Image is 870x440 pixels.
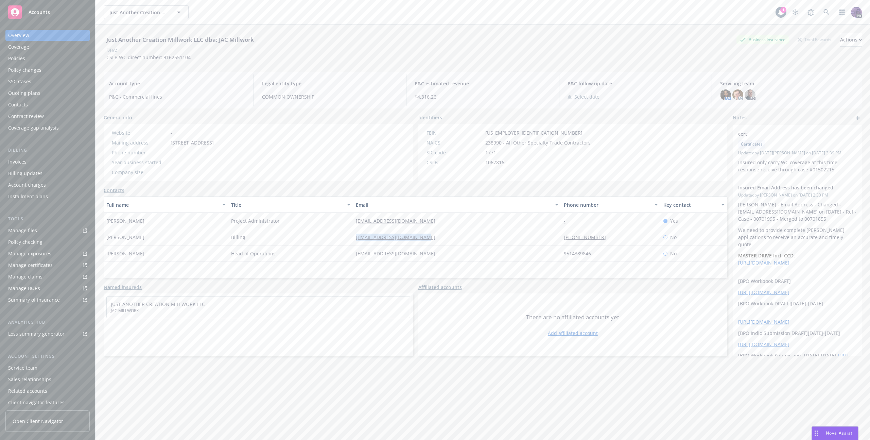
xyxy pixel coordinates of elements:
a: Affiliated accounts [418,284,462,291]
span: Nova Assist [826,430,853,436]
div: Contacts [8,99,28,110]
div: Just Another Creation Millwork LLC dba: JAC Millwork [104,35,257,44]
span: Accounts [29,10,50,15]
a: Coverage [5,41,90,52]
div: Coverage gap analysis [8,122,59,133]
span: Certificates [741,141,763,147]
div: Client navigator features [8,397,65,408]
a: Accounts [5,3,90,22]
div: Company size [112,169,168,176]
span: [STREET_ADDRESS] [171,139,214,146]
a: Summary of insurance [5,294,90,305]
a: Report a Bug [804,5,818,19]
span: $4,316.26 [415,93,551,100]
a: Service team [5,362,90,373]
a: Switch app [835,5,849,19]
div: FEIN [427,129,483,136]
a: Contract review [5,111,90,122]
button: Nova Assist [812,426,858,440]
div: Related accounts [8,386,47,396]
a: Contacts [5,99,90,110]
a: Policy changes [5,65,90,75]
div: Loss summary generator [8,328,65,339]
img: photo [745,89,755,100]
a: add [854,114,862,122]
a: Manage BORs [5,283,90,294]
span: Head of Operations [231,250,276,257]
p: [BPO Indio Submission DRAFT][DATE]-[DATE] [738,329,856,337]
span: Insured Email Address has been changed [738,184,839,191]
div: Year business started [112,159,168,166]
div: Manage files [8,225,37,236]
span: Servicing team [720,80,856,87]
a: [URL][DOMAIN_NAME] [738,319,789,325]
span: CSLB WC direct number: 9162551104 [106,54,191,61]
span: P&C follow up date [568,80,704,87]
a: Loss summary generator [5,328,90,339]
div: CSLB [427,159,483,166]
a: Policies [5,53,90,64]
span: P&C - Commercial lines [109,93,245,100]
a: [PHONE_NUMBER] [564,234,611,240]
a: Account charges [5,180,90,190]
span: - [171,159,172,166]
span: [PERSON_NAME] [106,250,144,257]
a: JUST ANOTHER CREATION MILLWORK LLC [111,301,205,307]
a: Quoting plans [5,88,90,99]
a: Invoices [5,156,90,167]
a: [URL][DOMAIN_NAME] [738,259,789,266]
div: Service team [8,362,37,373]
div: 1 [780,7,786,13]
a: [EMAIL_ADDRESS][DOMAIN_NAME] [356,250,441,257]
span: Insured only carry WC coverage at this time response receive through case #01502215 [738,159,839,173]
div: Manage claims [8,271,42,282]
a: Billing updates [5,168,90,179]
span: Notes [733,114,747,122]
div: Billing [5,147,90,154]
span: - [171,149,172,156]
div: SSC Cases [8,76,31,87]
a: [URL][DOMAIN_NAME] [738,289,789,295]
button: Title [228,197,353,213]
div: Summary of insurance [8,294,60,305]
div: Mailing address [112,139,168,146]
div: Billing updates [8,168,42,179]
span: Account type [109,80,245,87]
div: Tools [5,216,90,222]
a: Manage exposures [5,248,90,259]
a: Manage claims [5,271,90,282]
div: certCertificatesUpdatedby [DATE][PERSON_NAME] on [DATE] 3:39 PMInsured only carry WC coverage at ... [733,125,862,179]
a: Contacts [104,187,124,194]
a: [EMAIL_ADDRESS][DOMAIN_NAME] [356,218,441,224]
p: [BPO Workbook Submission] [DATE]-[DATE] [738,352,856,366]
a: Manage certificates [5,260,90,271]
span: 1771 [485,149,496,156]
img: photo [720,89,731,100]
a: Client navigator features [5,397,90,408]
div: NAICS [427,139,483,146]
span: cert [738,130,839,137]
div: Policies [8,53,25,64]
a: - [564,218,571,224]
div: Manage exposures [8,248,51,259]
div: Business Insurance [736,35,789,44]
a: [URL][DOMAIN_NAME] [738,341,789,348]
div: SIC code [427,149,483,156]
p: [BPO Workbook DRAFT][DATE]-[DATE] [738,300,856,307]
div: Policy changes [8,65,41,75]
button: Email [353,197,561,213]
span: Open Client Navigator [13,418,63,425]
div: Phone number [112,149,168,156]
span: [PERSON_NAME] [106,217,144,224]
a: [EMAIL_ADDRESS][DOMAIN_NAME] [356,234,441,240]
span: Legal entity type [262,80,398,87]
div: Title [231,201,343,208]
button: Phone number [561,197,661,213]
div: Key contact [663,201,717,208]
span: Just Another Creation Millwork LLC dba: JAC Millwork [109,9,168,16]
p: We need to provide complete [PERSON_NAME] applications to receive an accurate and timely quote. [738,226,856,248]
strong: MASTER DRIVE Incl. CCD: [738,252,795,259]
div: Insured Email Address has been changedUpdatedby [PERSON_NAME] on [DATE] 2:33 PM[PERSON_NAME] - Em... [733,179,862,372]
div: Website [112,129,168,136]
